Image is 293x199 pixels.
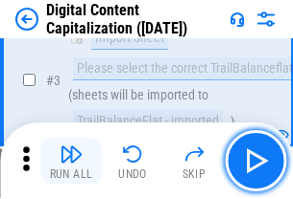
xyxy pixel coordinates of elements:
[15,8,38,31] img: Back
[50,168,93,180] div: Run All
[230,11,245,27] img: Support
[46,73,61,88] span: # 3
[255,8,278,31] img: Settings menu
[183,168,207,180] div: Skip
[163,138,225,184] button: Skip
[60,143,83,166] img: Run All
[73,110,223,133] div: TrailBalanceFlat - imported
[102,138,163,184] button: Undo
[46,1,222,37] div: Digital Content Capitalization ([DATE])
[91,27,168,50] div: Import Sheet
[240,145,271,176] img: Main button
[183,143,206,166] img: Skip
[40,138,102,184] button: Run All
[121,143,144,166] img: Undo
[118,168,147,180] div: Undo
